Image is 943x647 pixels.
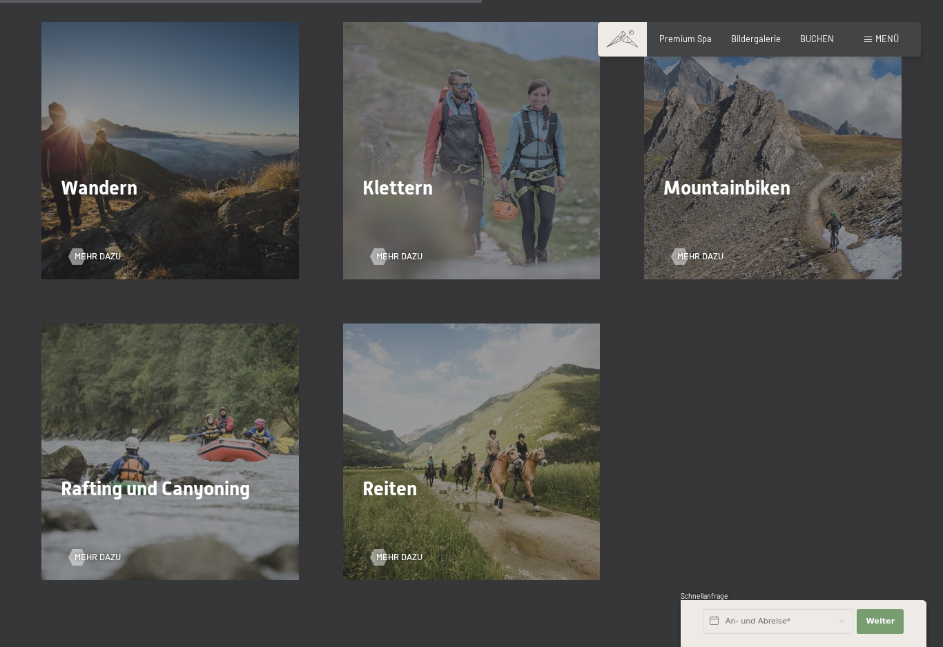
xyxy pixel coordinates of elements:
span: Wandern [61,177,137,199]
span: Mountainbiken [663,177,790,199]
span: Mehr dazu [376,551,422,564]
span: Schnellanfrage [681,592,728,600]
button: Weiter [857,609,904,634]
span: Mehr dazu [677,250,723,263]
span: Reiten [362,477,417,500]
span: Klettern [362,177,433,199]
span: Mehr dazu [75,250,121,263]
span: Rafting und Canyoning [61,477,250,500]
a: Premium Spa [659,33,712,44]
span: Weiter [866,616,895,627]
span: Mehr dazu [376,250,422,263]
span: Mehr dazu [75,551,121,564]
a: BUCHEN [800,33,834,44]
a: Bildergalerie [731,33,781,44]
span: Menü [875,33,899,44]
